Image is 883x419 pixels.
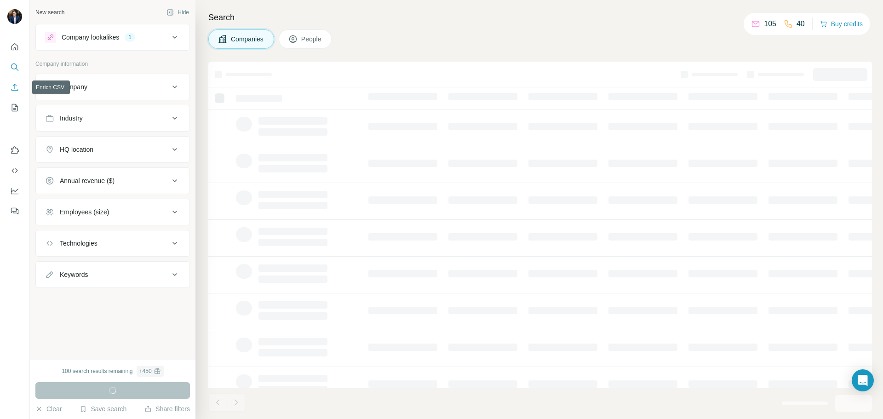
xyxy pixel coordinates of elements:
[7,162,22,179] button: Use Surfe API
[36,170,189,192] button: Annual revenue ($)
[62,366,163,377] div: 100 search results remaining
[7,183,22,199] button: Dashboard
[764,18,776,29] p: 105
[60,239,97,248] div: Technologies
[36,264,189,286] button: Keywords
[60,82,87,92] div: Company
[36,76,189,98] button: Company
[60,207,109,217] div: Employees (size)
[35,60,190,68] p: Company information
[60,176,115,185] div: Annual revenue ($)
[35,8,64,17] div: New search
[36,107,189,129] button: Industry
[60,270,88,279] div: Keywords
[36,201,189,223] button: Employees (size)
[852,369,874,391] div: Open Intercom Messenger
[36,138,189,161] button: HQ location
[62,33,119,42] div: Company lookalikes
[231,34,264,44] span: Companies
[7,79,22,96] button: Enrich CSV
[60,114,83,123] div: Industry
[35,404,62,413] button: Clear
[36,232,189,254] button: Technologies
[7,9,22,24] img: Avatar
[7,99,22,116] button: My lists
[797,18,805,29] p: 40
[7,203,22,219] button: Feedback
[80,404,126,413] button: Save search
[160,6,195,19] button: Hide
[139,367,152,375] div: + 450
[7,39,22,55] button: Quick start
[820,17,863,30] button: Buy credits
[125,33,135,41] div: 1
[208,11,872,24] h4: Search
[36,26,189,48] button: Company lookalikes1
[144,404,190,413] button: Share filters
[60,145,93,154] div: HQ location
[301,34,322,44] span: People
[7,59,22,75] button: Search
[7,142,22,159] button: Use Surfe on LinkedIn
